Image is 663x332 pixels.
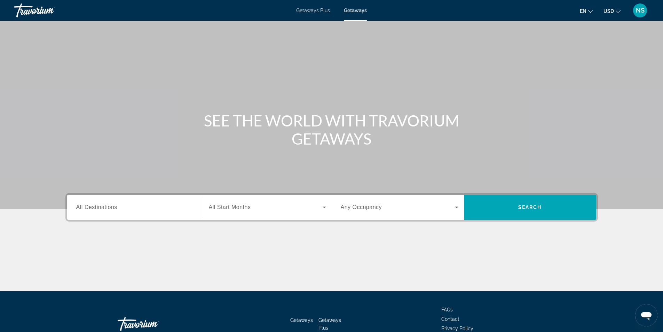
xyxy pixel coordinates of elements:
[76,203,194,212] input: Select destination
[636,7,645,14] span: NS
[14,1,84,20] a: Travorium
[603,8,614,14] span: USD
[631,3,649,18] button: User Menu
[603,6,621,16] button: Change currency
[296,8,330,13] a: Getaways Plus
[441,316,459,322] a: Contact
[201,111,462,148] h1: SEE THE WORLD WITH TRAVORIUM GETAWAYS
[464,195,596,220] button: Search
[635,304,657,326] iframe: Button to launch messaging window
[290,317,313,323] a: Getaways
[344,8,367,13] a: Getaways
[518,204,542,210] span: Search
[441,307,453,312] a: FAQs
[580,6,593,16] button: Change language
[67,195,596,220] div: Search widget
[580,8,586,14] span: en
[76,204,117,210] span: All Destinations
[318,317,341,331] a: Getaways Plus
[209,204,251,210] span: All Start Months
[341,204,382,210] span: Any Occupancy
[441,326,473,331] a: Privacy Policy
